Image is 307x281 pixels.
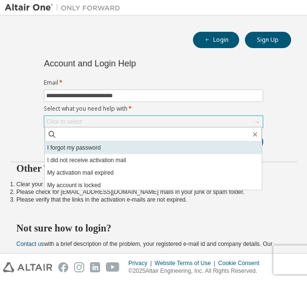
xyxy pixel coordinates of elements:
[16,180,291,188] li: Clear your browser cookies and local storage, if you continue experiencing problems.
[44,79,263,87] label: Email
[58,262,68,272] img: facebook.svg
[106,262,120,272] img: youtube.svg
[193,32,239,48] button: Login
[16,162,291,175] h2: Other Tips
[245,32,291,48] button: Sign Up
[154,259,218,267] div: Website Terms of Use
[44,105,263,113] label: Select what you need help with
[44,60,219,67] div: Account and Login Help
[16,241,44,247] a: Contact us
[218,259,265,267] div: Cookie Consent
[44,116,263,128] div: Click to select
[16,188,291,196] li: Please check for [EMAIL_ADDRESS][DOMAIN_NAME] mails in your junk or spam folder.
[3,262,52,272] img: altair_logo.svg
[16,196,291,204] li: Please verify that the links in the activation e-mails are not expired.
[5,3,125,13] img: Altair One
[45,141,262,154] li: I forgot my password
[16,241,272,255] span: with a brief description of the problem, your registered e-mail id and company details. Our suppo...
[90,262,100,272] img: linkedin.svg
[16,222,291,234] h2: Not sure how to login?
[128,267,265,275] p: © 2025 Altair Engineering, Inc. All Rights Reserved.
[46,118,82,126] div: Click to select
[74,262,84,272] img: instagram.svg
[128,259,154,267] div: Privacy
